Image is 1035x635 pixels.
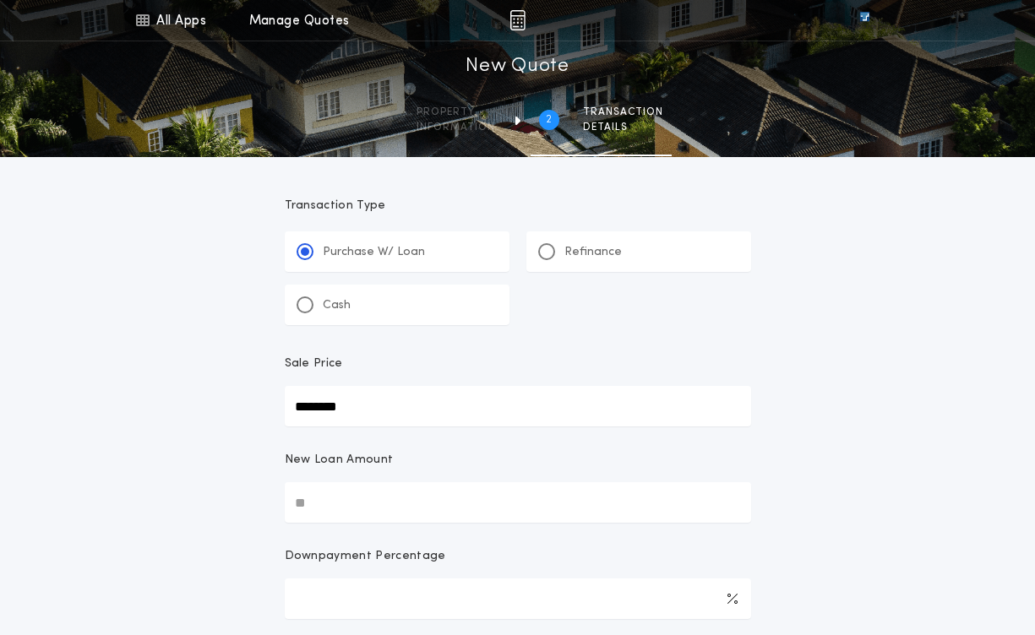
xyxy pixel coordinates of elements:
p: Refinance [564,244,622,261]
input: Downpayment Percentage [285,578,751,619]
span: information [417,121,495,134]
p: Cash [323,297,351,314]
p: New Loan Amount [285,452,394,469]
p: Downpayment Percentage [285,548,446,565]
h1: New Quote [466,53,569,80]
input: Sale Price [285,386,751,426]
h2: 2 [546,113,552,127]
img: vs-icon [829,12,900,29]
p: Purchase W/ Loan [323,244,425,261]
p: Sale Price [285,355,343,372]
span: Transaction [583,106,663,119]
img: img [509,10,526,30]
p: Transaction Type [285,198,751,214]
input: New Loan Amount [285,482,751,523]
span: details [583,121,663,134]
span: Property [417,106,495,119]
